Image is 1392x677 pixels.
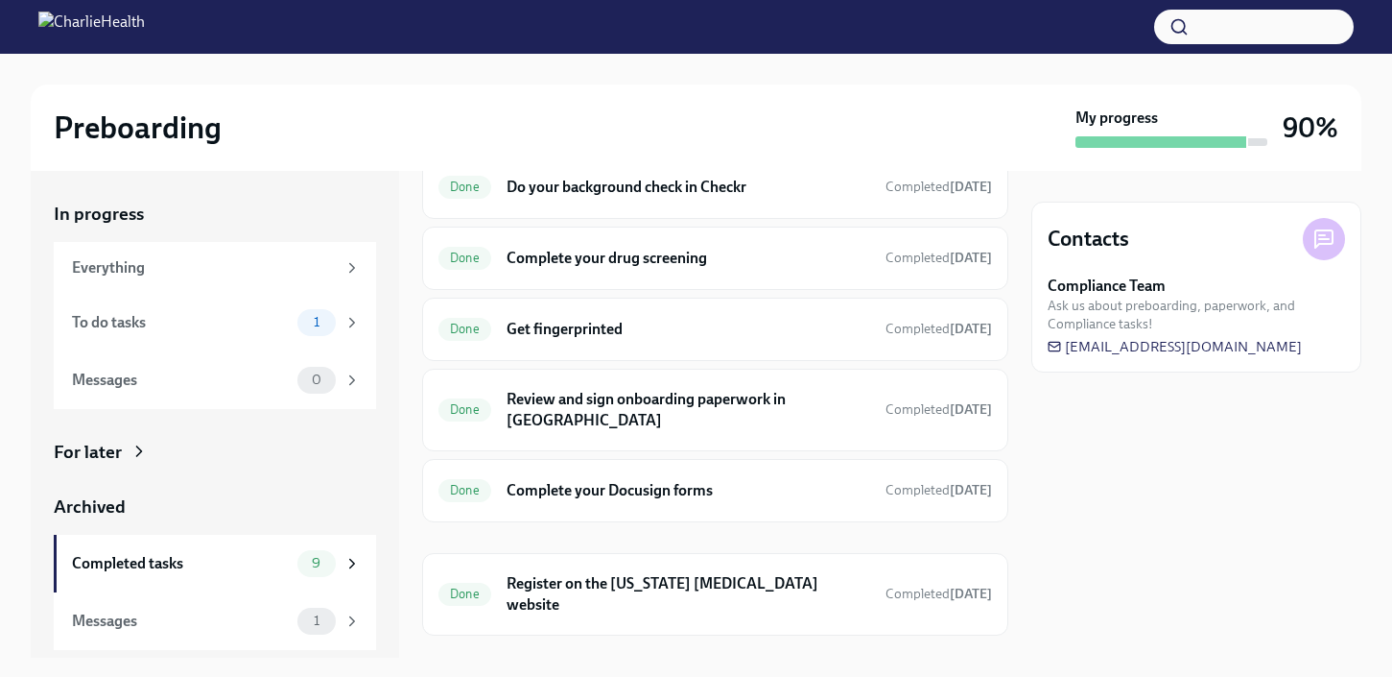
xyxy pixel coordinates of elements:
[1283,110,1338,145] h3: 90%
[1048,276,1166,297] strong: Compliance Team
[38,12,145,42] img: CharlieHealth
[302,614,331,628] span: 1
[300,373,333,387] span: 0
[950,250,992,266] strong: [DATE]
[950,482,992,498] strong: [DATE]
[438,314,992,345] a: DoneGet fingerprintedCompleted[DATE]
[950,179,992,195] strong: [DATE]
[438,385,992,435] a: DoneReview and sign onboarding paperwork in [GEOGRAPHIC_DATA]Completed[DATE]
[302,315,331,329] span: 1
[438,569,992,619] a: DoneRegister on the [US_STATE] [MEDICAL_DATA] websiteCompleted[DATE]
[72,553,290,574] div: Completed tasks
[54,294,376,351] a: To do tasks1
[950,321,992,337] strong: [DATE]
[300,556,332,570] span: 9
[438,251,491,265] span: Done
[54,242,376,294] a: Everything
[885,178,992,196] span: September 3rd, 2025 12:33
[72,370,290,391] div: Messages
[54,535,376,592] a: Completed tasks9
[885,320,992,338] span: September 3rd, 2025 15:36
[885,482,992,498] span: Completed
[438,322,491,336] span: Done
[54,202,376,227] a: In progress
[507,248,870,269] h6: Complete your drug screening
[72,611,290,632] div: Messages
[438,402,491,417] span: Done
[950,401,992,418] strong: [DATE]
[885,179,992,195] span: Completed
[885,400,992,419] span: September 3rd, 2025 12:35
[438,587,491,601] span: Done
[72,257,336,278] div: Everything
[54,440,376,465] a: For later
[885,401,992,418] span: Completed
[72,312,290,333] div: To do tasks
[438,483,491,497] span: Done
[438,172,992,203] a: DoneDo your background check in CheckrCompleted[DATE]
[950,586,992,602] strong: [DATE]
[885,250,992,266] span: Completed
[1048,297,1345,333] span: Ask us about preboarding, paperwork, and Compliance tasks!
[885,586,992,602] span: Completed
[1048,225,1129,254] h4: Contacts
[507,319,870,340] h6: Get fingerprinted
[885,585,992,603] span: September 3rd, 2025 13:30
[54,109,222,147] h2: Preboarding
[507,573,870,616] h6: Register on the [US_STATE] [MEDICAL_DATA] website
[507,389,870,431] h6: Review and sign onboarding paperwork in [GEOGRAPHIC_DATA]
[885,321,992,337] span: Completed
[1075,108,1158,129] strong: My progress
[1048,337,1302,356] a: [EMAIL_ADDRESS][DOMAIN_NAME]
[507,177,870,198] h6: Do your background check in Checkr
[54,592,376,650] a: Messages1
[507,480,870,501] h6: Complete your Docusign forms
[438,180,491,194] span: Done
[438,243,992,274] a: DoneComplete your drug screeningCompleted[DATE]
[885,249,992,267] span: September 3rd, 2025 12:31
[54,440,122,465] div: For later
[885,481,992,499] span: September 3rd, 2025 12:41
[438,475,992,506] a: DoneComplete your Docusign formsCompleted[DATE]
[54,495,376,520] a: Archived
[54,351,376,409] a: Messages0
